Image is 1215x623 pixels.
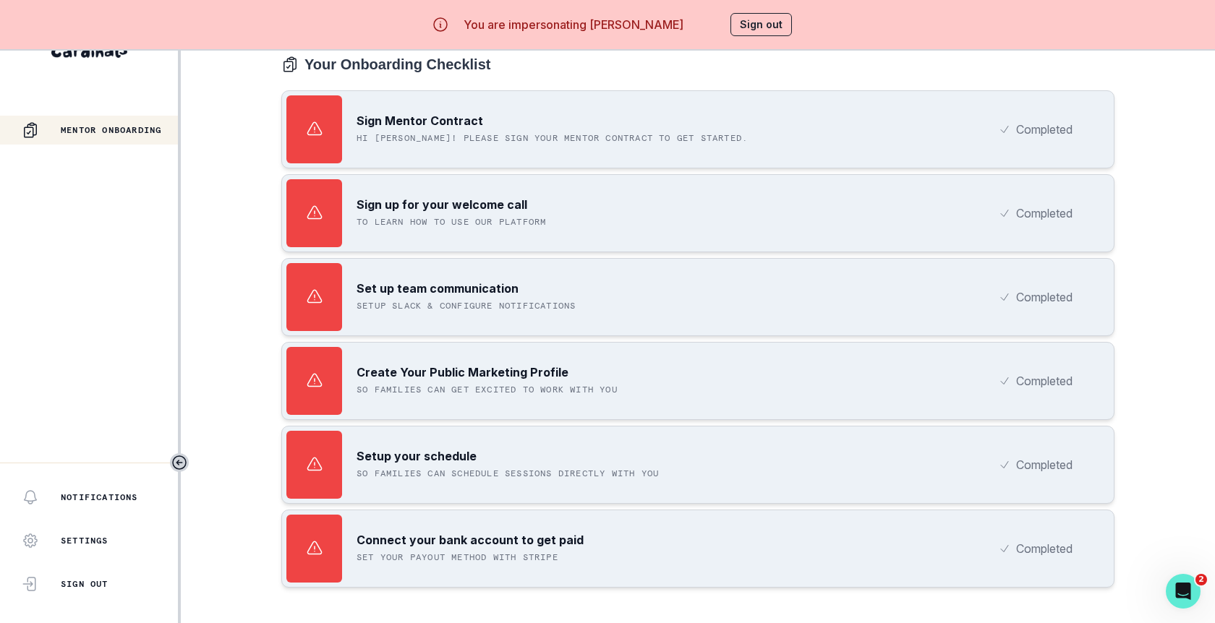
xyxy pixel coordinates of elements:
iframe: Intercom live chat [1166,574,1201,609]
p: Setup your schedule [357,447,477,465]
span: 2 [1195,574,1207,585]
p: Completed [1016,205,1073,222]
p: Notifications [61,491,138,503]
button: Sign out [730,13,792,36]
p: Sign Mentor Contract [357,112,483,129]
p: Sign up for your welcome call [357,196,527,213]
p: Setup Slack & Configure Notifications [357,300,576,311]
p: Connect your bank account to get paid [357,531,584,549]
p: Completed [1016,288,1073,306]
p: Completed [1016,121,1073,138]
p: Set up team communication [357,280,519,297]
p: Set your payout method with Stripe [357,551,558,563]
p: You are impersonating [PERSON_NAME] [464,16,683,33]
p: Hi [PERSON_NAME]! Please sign your mentor contract to get started. [357,132,748,144]
p: Completed [1016,372,1073,390]
p: Completed [1016,540,1073,557]
p: SO FAMILIES CAN GET EXCITED TO WORK WITH YOU [357,384,618,395]
p: SO FAMILIES CAN SCHEDULE SESSIONS DIRECTLY WITH YOU [357,468,659,479]
p: Sign Out [61,578,108,590]
h2: Your Onboarding Checklist [304,56,490,73]
button: Toggle sidebar [170,453,189,472]
p: Create Your Public Marketing Profile [357,364,568,381]
p: To learn how to use our platform [357,216,546,228]
p: Completed [1016,456,1073,473]
p: Mentor Onboarding [61,124,161,136]
p: Settings [61,535,108,546]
